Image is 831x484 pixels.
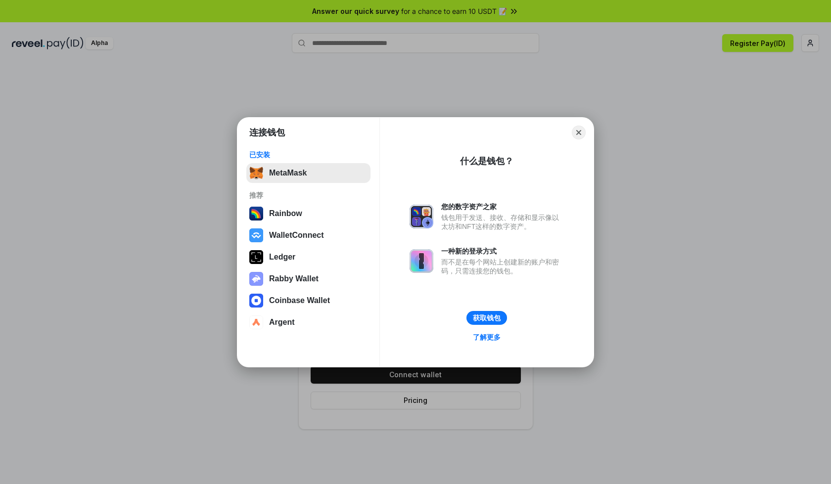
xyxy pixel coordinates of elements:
[473,333,501,342] div: 了解更多
[249,250,263,264] img: svg+xml,%3Csvg%20xmlns%3D%22http%3A%2F%2Fwww.w3.org%2F2000%2Fsvg%22%20width%3D%2228%22%20height%3...
[249,166,263,180] img: svg+xml,%3Csvg%20fill%3D%22none%22%20height%3D%2233%22%20viewBox%3D%220%200%2035%2033%22%20width%...
[269,274,319,283] div: Rabby Wallet
[466,311,507,325] button: 获取钱包
[269,296,330,305] div: Coinbase Wallet
[246,225,370,245] button: WalletConnect
[246,269,370,289] button: Rabby Wallet
[269,231,324,240] div: WalletConnect
[249,315,263,329] img: svg+xml,%3Csvg%20width%3D%2228%22%20height%3D%2228%22%20viewBox%3D%220%200%2028%2028%22%20fill%3D...
[246,163,370,183] button: MetaMask
[441,213,564,231] div: 钱包用于发送、接收、存储和显示像以太坊和NFT这样的数字资产。
[441,202,564,211] div: 您的数字资产之家
[473,313,501,322] div: 获取钱包
[249,207,263,220] img: svg+xml,%3Csvg%20width%3D%22120%22%20height%3D%22120%22%20viewBox%3D%220%200%20120%20120%22%20fil...
[246,291,370,310] button: Coinbase Wallet
[441,258,564,275] div: 而不是在每个网站上创建新的账户和密码，只需连接您的钱包。
[246,247,370,267] button: Ledger
[467,331,507,344] a: 了解更多
[441,247,564,256] div: 一种新的登录方式
[246,204,370,223] button: Rainbow
[249,191,368,200] div: 推荐
[249,150,368,159] div: 已安装
[269,318,295,327] div: Argent
[269,169,307,177] div: MetaMask
[249,272,263,286] img: svg+xml,%3Csvg%20xmlns%3D%22http%3A%2F%2Fwww.w3.org%2F2000%2Fsvg%22%20fill%3D%22none%22%20viewBox...
[269,209,302,218] div: Rainbow
[410,205,433,228] img: svg+xml,%3Csvg%20xmlns%3D%22http%3A%2F%2Fwww.w3.org%2F2000%2Fsvg%22%20fill%3D%22none%22%20viewBox...
[269,253,295,262] div: Ledger
[249,127,285,138] h1: 连接钱包
[572,126,586,139] button: Close
[460,155,513,167] div: 什么是钱包？
[249,228,263,242] img: svg+xml,%3Csvg%20width%3D%2228%22%20height%3D%2228%22%20viewBox%3D%220%200%2028%2028%22%20fill%3D...
[410,249,433,273] img: svg+xml,%3Csvg%20xmlns%3D%22http%3A%2F%2Fwww.w3.org%2F2000%2Fsvg%22%20fill%3D%22none%22%20viewBox...
[249,294,263,308] img: svg+xml,%3Csvg%20width%3D%2228%22%20height%3D%2228%22%20viewBox%3D%220%200%2028%2028%22%20fill%3D...
[246,312,370,332] button: Argent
